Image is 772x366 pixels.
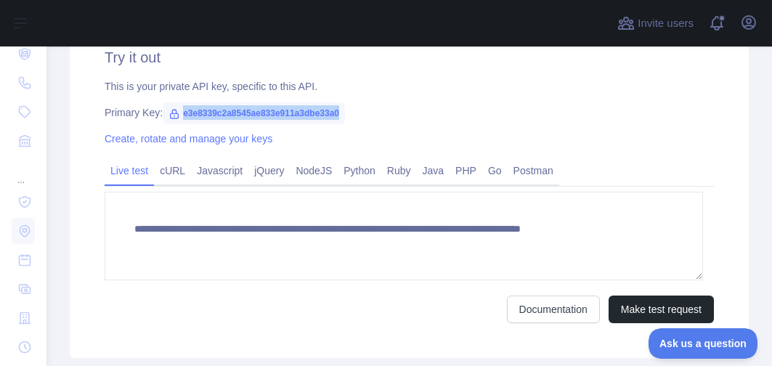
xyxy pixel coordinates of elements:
a: Postman [508,159,559,182]
iframe: Toggle Customer Support [649,328,757,359]
a: Documentation [507,296,600,323]
button: Make test request [609,296,714,323]
a: Go [482,159,508,182]
a: Java [417,159,450,182]
a: Ruby [381,159,417,182]
a: jQuery [248,159,290,182]
div: ... [12,157,35,186]
a: Create, rotate and manage your keys [105,133,272,145]
a: PHP [450,159,482,182]
span: e3e8339c2a8545ae833e911a3dbe33a0 [163,102,345,124]
button: Invite users [614,12,696,35]
h2: Try it out [105,47,714,68]
a: Javascript [191,159,248,182]
a: Python [338,159,381,182]
div: This is your private API key, specific to this API. [105,79,714,94]
a: NodeJS [290,159,338,182]
span: Invite users [638,15,694,32]
a: cURL [154,159,191,182]
div: Primary Key: [105,105,714,120]
a: Live test [105,159,154,182]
